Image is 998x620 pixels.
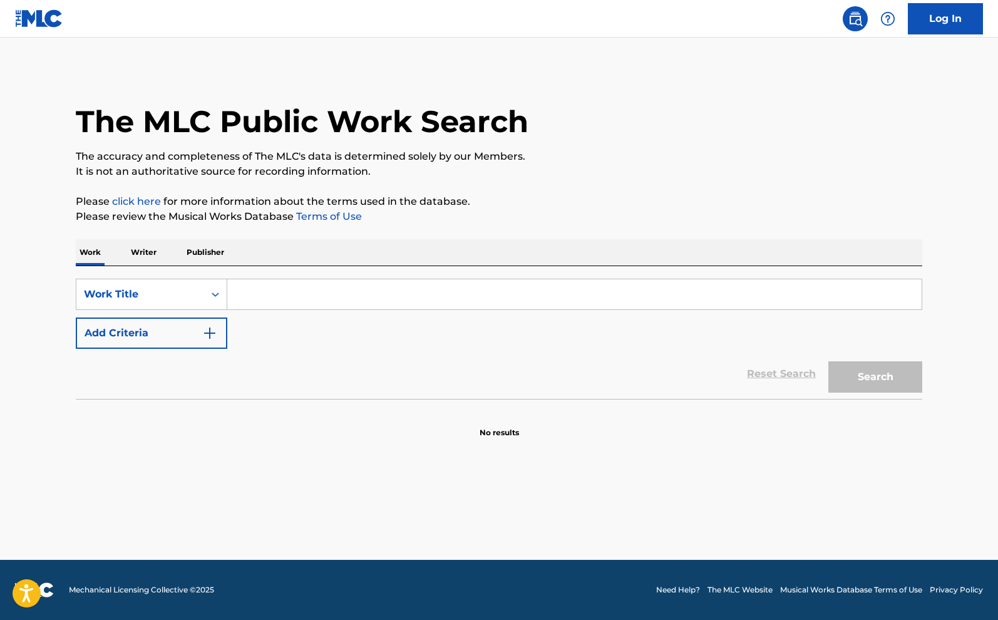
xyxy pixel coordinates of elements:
[880,11,895,26] img: help
[707,584,773,596] a: The MLC Website
[15,9,63,28] img: MLC Logo
[183,239,228,266] p: Publisher
[76,239,105,266] p: Work
[202,326,217,341] img: 9d2ae6d4665cec9f34b9.svg
[76,279,922,399] form: Search Form
[127,239,160,266] p: Writer
[930,584,983,596] a: Privacy Policy
[875,6,900,31] div: Help
[843,6,868,31] a: Public Search
[69,584,214,596] span: Mechanical Licensing Collective © 2025
[76,164,922,179] p: It is not an authoritative source for recording information.
[15,582,54,597] img: logo
[76,149,922,164] p: The accuracy and completeness of The MLC's data is determined solely by our Members.
[76,194,922,209] p: Please for more information about the terms used in the database.
[656,584,700,596] a: Need Help?
[76,318,227,349] button: Add Criteria
[294,210,362,222] a: Terms of Use
[480,412,519,438] p: No results
[76,209,922,224] p: Please review the Musical Works Database
[848,11,863,26] img: search
[84,287,197,302] div: Work Title
[76,103,528,140] h1: The MLC Public Work Search
[908,3,983,34] a: Log In
[112,195,161,207] a: click here
[780,584,922,596] a: Musical Works Database Terms of Use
